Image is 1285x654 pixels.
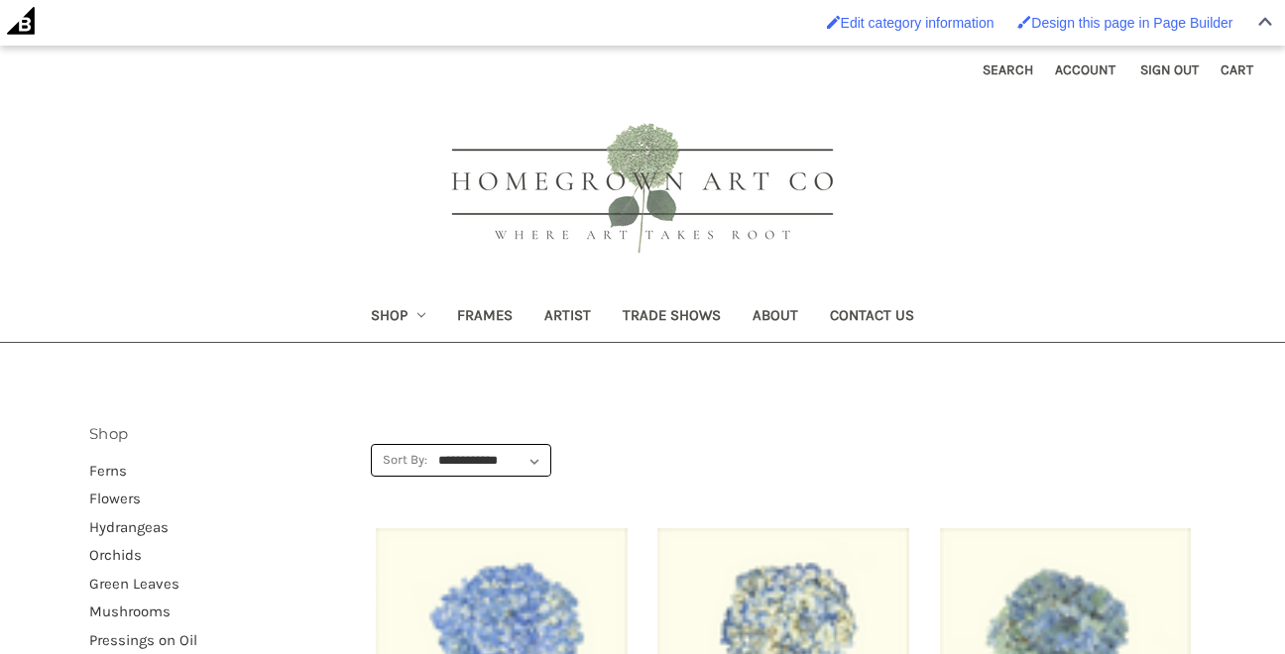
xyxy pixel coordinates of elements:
[1031,15,1232,31] span: Design this page in Page Builder
[607,293,737,342] a: Trade Shows
[737,293,814,342] a: About
[814,293,930,342] a: Contact Us
[89,485,350,513] a: Flowers
[372,445,427,475] label: Sort By:
[841,15,994,31] span: Edit category information
[1258,17,1272,26] img: Close Admin Bar
[89,541,350,570] a: Orchids
[89,570,350,599] a: Green Leaves
[817,5,1004,41] a: Enabled brush for category edit Edit category information
[89,598,350,626] a: Mushrooms
[1129,46,1210,94] a: Sign out
[89,423,350,446] h2: Shop
[89,513,350,542] a: Hydrangeas
[441,293,528,342] a: Frames
[827,15,841,29] img: Enabled brush for category edit
[1017,15,1031,29] img: Enabled brush for page builder edit.
[1044,46,1126,94] a: Account
[1007,5,1242,41] a: Enabled brush for page builder edit. Design this page in Page Builder
[1210,46,1264,94] a: Cart with 0 items
[419,101,866,279] img: HOMEGROWN ART CO
[355,293,442,342] a: Shop
[528,293,607,342] a: Artist
[1221,61,1253,78] span: Cart
[89,457,350,486] a: Ferns
[972,46,1044,94] button: Search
